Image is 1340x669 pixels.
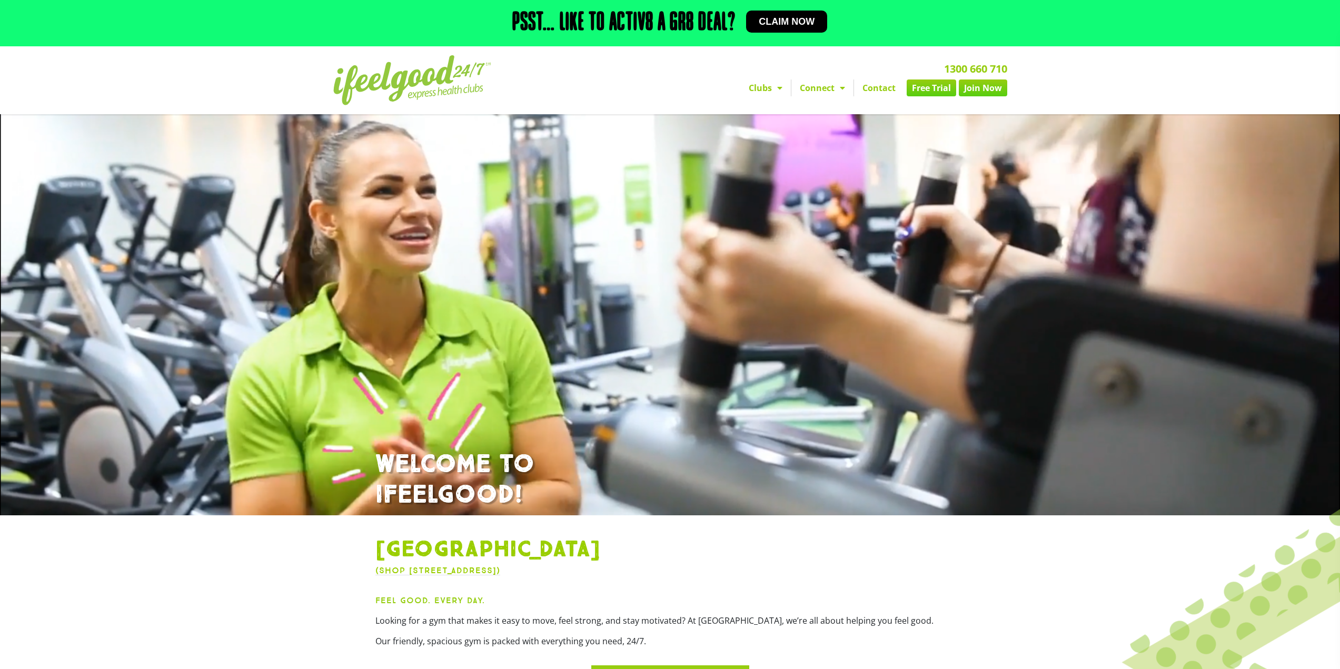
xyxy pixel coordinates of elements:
[907,79,956,96] a: Free Trial
[791,79,853,96] a: Connect
[512,11,736,36] h2: Psst… Like to Activ8 a Gr8 Deal?
[759,17,815,26] span: Claim now
[854,79,904,96] a: Contact
[740,79,791,96] a: Clubs
[375,450,965,510] h1: WELCOME TO IFEELGOOD!
[375,595,485,605] strong: Feel Good. Every Day.
[944,62,1007,76] a: 1300 660 710
[375,536,965,564] h1: [GEOGRAPHIC_DATA]
[375,565,500,575] a: (Shop [STREET_ADDRESS])
[959,79,1007,96] a: Join Now
[375,635,965,647] p: Our friendly, spacious gym is packed with everything you need, 24/7.
[375,614,965,627] p: Looking for a gym that makes it easy to move, feel strong, and stay motivated? At [GEOGRAPHIC_DAT...
[573,79,1007,96] nav: Menu
[746,11,827,33] a: Claim now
